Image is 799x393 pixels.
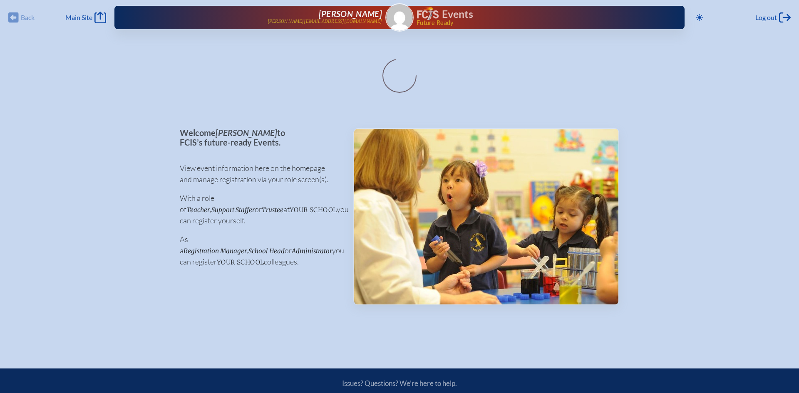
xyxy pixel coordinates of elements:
[248,247,285,255] span: School Head
[65,12,106,23] a: Main Site
[268,19,382,24] p: [PERSON_NAME][EMAIL_ADDRESS][DOMAIN_NAME]
[65,13,92,22] span: Main Site
[216,128,277,138] span: [PERSON_NAME]
[417,20,658,26] span: Future Ready
[253,379,546,388] p: Issues? Questions? We’re here to help.
[184,247,247,255] span: Registration Manager
[417,7,658,26] div: FCIS Events — Future ready
[385,3,414,32] a: Gravatar
[292,247,332,255] span: Administrator
[180,128,340,147] p: Welcome to FCIS’s future-ready Events.
[755,13,777,22] span: Log out
[141,9,382,26] a: [PERSON_NAME][PERSON_NAME][EMAIL_ADDRESS][DOMAIN_NAME]
[319,9,382,19] span: [PERSON_NAME]
[262,206,283,214] span: Trustee
[290,206,337,214] span: your school
[180,163,340,185] p: View event information here on the homepage and manage registration via your role screen(s).
[180,234,340,267] p: As a , or you can register colleagues.
[211,206,255,214] span: Support Staffer
[354,129,618,304] img: Events
[186,206,210,214] span: Teacher
[217,258,264,266] span: your school
[180,193,340,226] p: With a role of , or at you can register yourself.
[386,4,413,31] img: Gravatar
